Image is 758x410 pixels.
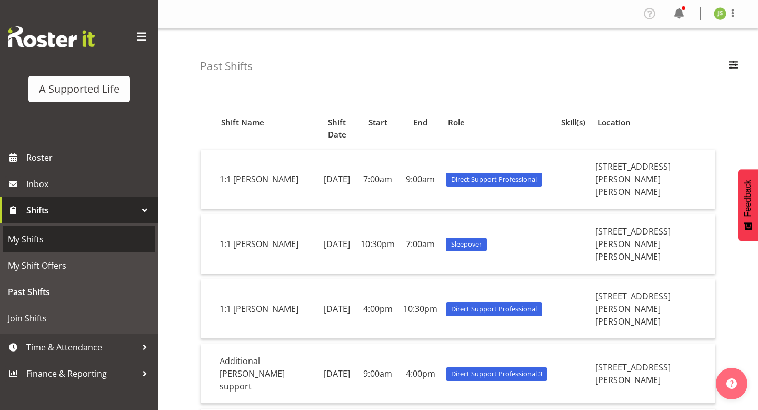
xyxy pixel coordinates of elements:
[714,7,726,20] img: jayden-su11488.jpg
[726,378,737,389] img: help-xxl-2.png
[451,369,542,379] span: Direct Support Professional 3
[399,344,442,404] td: 4:00pm
[8,231,150,247] span: My Shifts
[215,344,317,404] td: Additional [PERSON_NAME] support
[722,55,744,78] button: Filter Employees
[399,279,442,339] td: 10:30pm
[356,214,399,274] td: 10:30pm
[399,214,442,274] td: 7:00am
[8,310,150,326] span: Join Shifts
[26,339,137,355] span: Time & Attendance
[200,60,253,72] h4: Past Shifts
[215,150,317,209] td: 1:1 [PERSON_NAME]
[8,26,95,47] img: Rosterit website logo
[317,214,356,274] td: [DATE]
[8,258,150,274] span: My Shift Offers
[26,176,153,192] span: Inbox
[451,304,537,314] span: Direct Support Professional
[26,150,153,165] span: Roster
[3,305,155,331] a: Join Shifts
[597,116,631,129] span: Location
[39,81,119,97] div: A Supported Life
[356,150,399,209] td: 7:00am
[356,279,399,339] td: 4:00pm
[221,116,264,129] span: Shift Name
[3,279,155,305] a: Past Shifts
[317,150,356,209] td: [DATE]
[413,116,427,129] span: End
[738,169,758,241] button: Feedback - Show survey
[317,344,356,404] td: [DATE]
[356,344,399,404] td: 9:00am
[399,150,442,209] td: 9:00am
[591,279,715,339] td: [STREET_ADDRESS][PERSON_NAME][PERSON_NAME]
[591,150,715,209] td: [STREET_ADDRESS][PERSON_NAME][PERSON_NAME]
[3,226,155,252] a: My Shifts
[591,214,715,274] td: [STREET_ADDRESS][PERSON_NAME][PERSON_NAME]
[215,279,317,339] td: 1:1 [PERSON_NAME]
[448,116,465,129] span: Role
[317,279,356,339] td: [DATE]
[451,174,537,184] span: Direct Support Professional
[743,180,753,217] span: Feedback
[561,116,585,129] span: Skill(s)
[451,239,482,249] span: Sleepover
[8,284,150,300] span: Past Shifts
[26,202,137,218] span: Shifts
[368,116,387,129] span: Start
[215,214,317,274] td: 1:1 [PERSON_NAME]
[591,344,715,404] td: [STREET_ADDRESS][PERSON_NAME]
[26,366,137,382] span: Finance & Reporting
[324,116,351,141] span: Shift Date
[3,252,155,279] a: My Shift Offers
